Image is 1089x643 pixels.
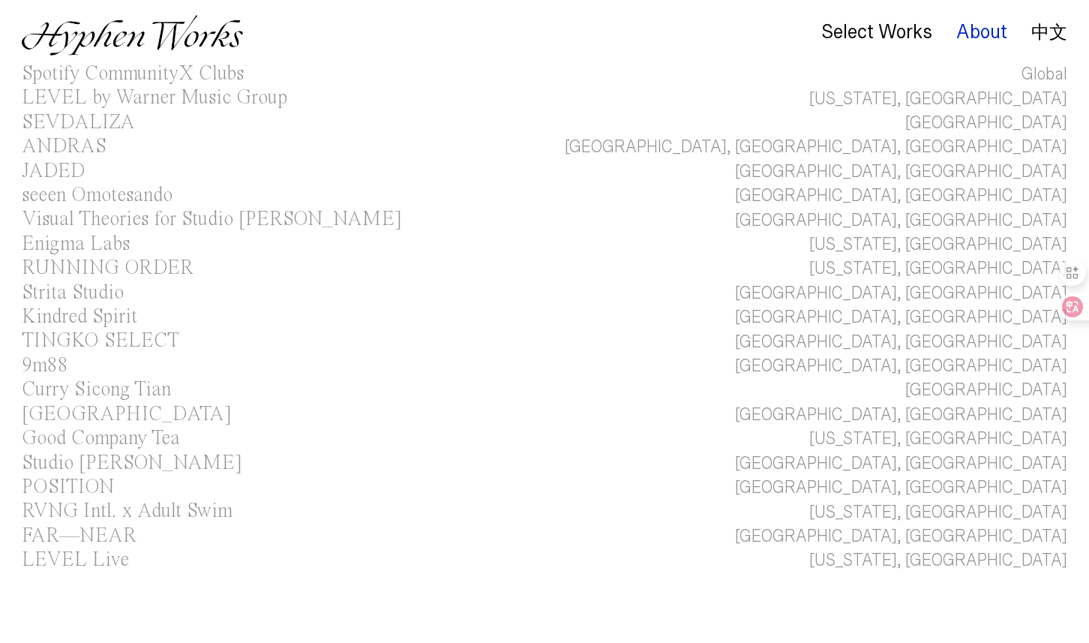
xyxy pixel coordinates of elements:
[22,137,106,157] div: ANDRAS
[1021,62,1067,86] div: Global
[956,22,1007,43] div: About
[809,500,1067,524] div: [US_STATE], [GEOGRAPHIC_DATA]
[22,453,242,473] div: Studio [PERSON_NAME]
[735,330,1067,354] div: [GEOGRAPHIC_DATA], [GEOGRAPHIC_DATA]
[735,305,1067,329] div: [GEOGRAPHIC_DATA], [GEOGRAPHIC_DATA]
[809,548,1067,572] div: [US_STATE], [GEOGRAPHIC_DATA]
[22,550,129,570] div: LEVEL Live
[22,161,85,182] div: JADED
[22,477,114,497] div: POSITION
[22,307,137,327] div: Kindred Spirit
[22,64,244,84] div: Spotify CommunityX Clubs
[22,428,180,449] div: Good Company Tea
[22,258,193,278] div: RUNNING ORDER
[22,526,136,546] div: FAR—NEAR
[735,354,1067,378] div: [GEOGRAPHIC_DATA], [GEOGRAPHIC_DATA]
[735,184,1067,208] div: [GEOGRAPHIC_DATA], [GEOGRAPHIC_DATA]
[22,331,179,351] div: TINGKO SELECT
[735,452,1067,476] div: [GEOGRAPHIC_DATA], [GEOGRAPHIC_DATA]
[821,22,932,43] div: Select Works
[22,88,287,108] div: LEVEL by Warner Music Group
[22,501,232,521] div: RVNG Intl. x Adult Swim
[22,404,232,425] div: [GEOGRAPHIC_DATA]
[735,281,1067,305] div: [GEOGRAPHIC_DATA], [GEOGRAPHIC_DATA]
[565,135,1067,159] div: [GEOGRAPHIC_DATA], [GEOGRAPHIC_DATA], [GEOGRAPHIC_DATA]
[809,427,1067,451] div: [US_STATE], [GEOGRAPHIC_DATA]
[735,524,1067,548] div: [GEOGRAPHIC_DATA], [GEOGRAPHIC_DATA]
[22,15,243,56] img: Hyphen Works
[22,234,130,254] div: Enigma Labs
[809,233,1067,257] div: [US_STATE], [GEOGRAPHIC_DATA]
[809,257,1067,281] div: [US_STATE], [GEOGRAPHIC_DATA]
[905,111,1067,135] div: [GEOGRAPHIC_DATA]
[735,209,1067,233] div: [GEOGRAPHIC_DATA], [GEOGRAPHIC_DATA]
[22,283,124,303] div: Strita Studio
[821,25,932,41] a: Select Works
[22,356,68,376] div: 9m88
[905,378,1067,402] div: [GEOGRAPHIC_DATA]
[22,209,402,230] div: Visual Theories for Studio [PERSON_NAME]
[22,113,135,133] div: SEVDALIZA
[735,160,1067,184] div: [GEOGRAPHIC_DATA], [GEOGRAPHIC_DATA]
[735,403,1067,427] div: [GEOGRAPHIC_DATA], [GEOGRAPHIC_DATA]
[809,87,1067,111] div: [US_STATE], [GEOGRAPHIC_DATA]
[22,380,171,400] div: Curry Sicong Tian
[1031,24,1067,41] a: 中文
[735,476,1067,500] div: [GEOGRAPHIC_DATA], [GEOGRAPHIC_DATA]
[22,185,172,206] div: seeen Omotesando
[956,25,1007,41] a: About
